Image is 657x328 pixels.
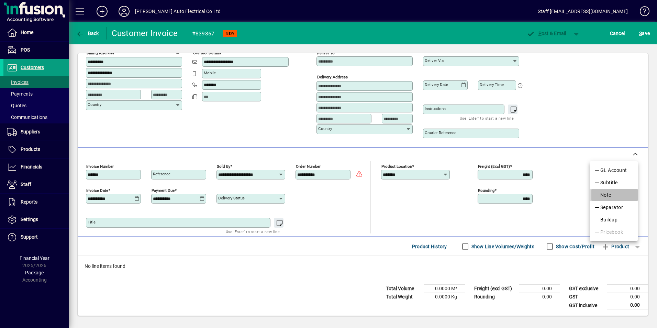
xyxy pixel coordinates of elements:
button: Pricebook [590,226,638,238]
span: Note [594,191,611,199]
button: Separator [590,201,638,214]
button: Subtitle [590,176,638,189]
span: Subtitle [594,178,618,187]
span: GL Account [594,166,627,174]
button: Buildup [590,214,638,226]
button: GL Account [590,164,638,176]
span: Buildup [594,216,617,224]
span: Pricebook [594,228,623,236]
span: Separator [594,203,623,211]
button: Note [590,189,638,201]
